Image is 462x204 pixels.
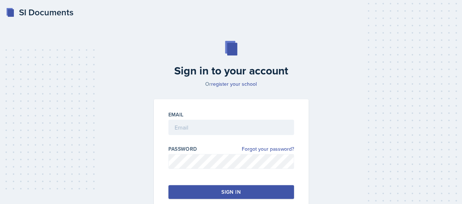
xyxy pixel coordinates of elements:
[211,80,257,88] a: register your school
[168,111,184,118] label: Email
[168,185,294,199] button: Sign in
[168,120,294,135] input: Email
[221,188,240,196] div: Sign in
[149,64,313,77] h2: Sign in to your account
[6,6,73,19] a: SI Documents
[242,145,294,153] a: Forgot your password?
[149,80,313,88] p: Or
[168,145,197,153] label: Password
